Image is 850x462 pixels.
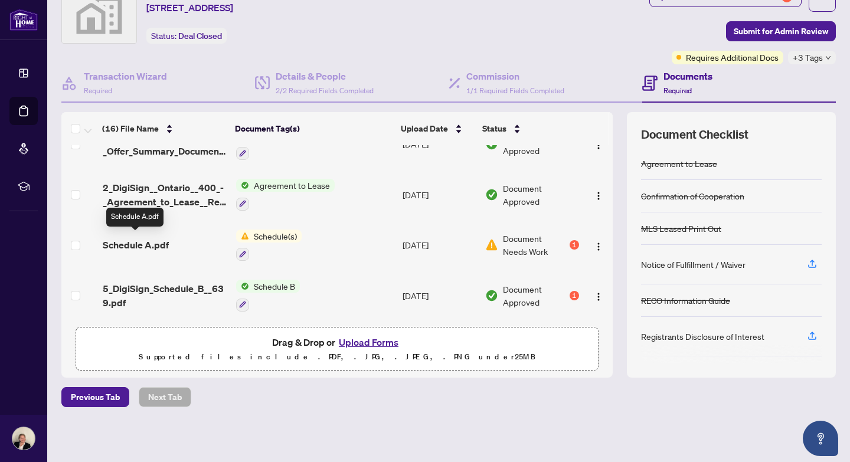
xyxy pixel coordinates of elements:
img: Logo [594,292,603,302]
span: Drag & Drop orUpload FormsSupported files include .PDF, .JPG, .JPEG, .PNG under25MB [76,327,598,371]
span: Agreement to Lease [249,179,335,192]
th: (16) File Name [97,112,230,145]
span: Requires Additional Docs [686,51,779,64]
span: (16) File Name [102,122,159,135]
button: Status IconSchedule B [236,280,300,312]
span: Drag & Drop or [272,335,402,350]
th: Status [478,112,580,145]
div: 1 [570,291,579,300]
div: Schedule A.pdf [106,208,164,227]
span: Upload Date [401,122,448,135]
button: Logo [589,235,608,254]
img: Status Icon [236,179,249,192]
div: Status: [146,28,227,44]
div: Confirmation of Cooperation [641,189,744,202]
h4: Documents [663,69,712,83]
img: Document Status [485,238,498,251]
button: Open asap [803,421,838,456]
span: Document Checklist [641,126,748,143]
img: Profile Icon [12,427,35,450]
button: Next Tab [139,387,191,407]
img: Logo [594,140,603,150]
td: [DATE] [398,270,480,321]
h4: Details & People [276,69,374,83]
button: Previous Tab [61,387,129,407]
span: 5_DigiSign_Schedule_B__639.pdf [103,281,227,310]
span: Required [84,86,112,95]
button: Upload Forms [335,335,402,350]
span: Schedule A.pdf [103,238,169,252]
span: Submit for Admin Review [734,22,828,41]
img: Status Icon [236,230,249,243]
div: Registrants Disclosure of Interest [641,330,764,343]
th: Upload Date [396,112,478,145]
span: 1/1 Required Fields Completed [466,86,564,95]
span: Required [663,86,692,95]
span: [STREET_ADDRESS] [146,1,233,15]
p: Supported files include .PDF, .JPG, .JPEG, .PNG under 25 MB [83,350,591,364]
button: Logo [589,185,608,204]
button: Logo [589,286,608,305]
div: Agreement to Lease [641,157,717,170]
span: +3 Tags [793,51,823,64]
button: Submit for Admin Review [726,21,836,41]
img: Document Status [485,289,498,302]
div: RECO Information Guide [641,294,730,307]
span: Document Approved [503,283,567,309]
span: Status [482,122,506,135]
span: down [825,55,831,61]
img: Document Status [485,188,498,201]
td: [DATE] [398,169,480,220]
div: Notice of Fulfillment / Waiver [641,258,746,271]
span: 2/2 Required Fields Completed [276,86,374,95]
button: Status IconSchedule(s) [236,230,302,261]
span: Document Needs Work [503,232,567,258]
span: Previous Tab [71,388,120,407]
span: Schedule B [249,280,300,293]
span: Document Approved [503,182,579,208]
div: MLS Leased Print Out [641,222,721,235]
td: [DATE] [398,220,480,271]
img: Status Icon [236,280,249,293]
span: 2_DigiSign__Ontario__400_-_Agreement_to_Lease__Residential-1 1.pdf [103,181,227,209]
img: Logo [594,242,603,251]
th: Document Tag(s) [230,112,396,145]
img: Logo [594,191,603,201]
span: Deal Closed [178,31,222,41]
button: Status IconAgreement to Lease [236,179,335,211]
h4: Commission [466,69,564,83]
h4: Transaction Wizard [84,69,167,83]
span: Schedule(s) [249,230,302,243]
img: logo [9,9,38,31]
div: 1 [570,240,579,250]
